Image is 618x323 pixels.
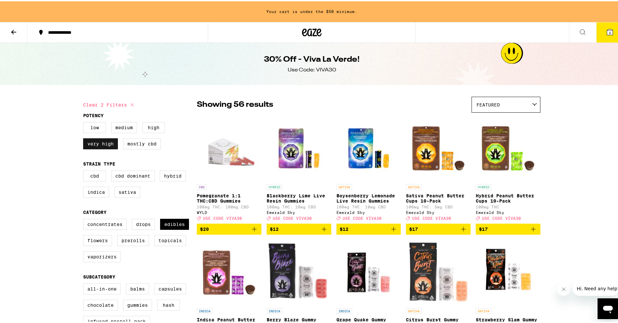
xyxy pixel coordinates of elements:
button: Add to bag [406,222,471,233]
label: Mostly CBD [123,137,161,148]
p: INDICA [267,307,282,313]
img: Emerald Sky - Blackberry Lime Live Resin Gummies [267,115,331,180]
label: CBD Dominant [111,169,155,180]
label: High [142,121,165,132]
label: Balms [126,282,149,293]
label: Concentrates [83,217,127,229]
p: SATIVA [406,307,422,313]
h1: 30% Off - Viva La Verde! [264,53,360,64]
img: Emerald Sky - Strawberry Slam Gummy [476,239,540,304]
legend: Subcategory [83,273,115,278]
span: $12 [340,225,348,230]
label: Prerolls [117,234,149,245]
p: Strawberry Slam Gummy [476,316,540,321]
div: Use Code: VIVA30 [288,65,336,72]
p: Sativa Peanut Butter Cups 10-Pack [406,192,471,202]
img: Emerald Sky - Grape Quake Gummy [336,239,401,304]
a: Open page for Hybrid Peanut Butter Cups 10-Pack from Emerald Sky [476,115,540,222]
button: Clear 2 filters [83,95,136,112]
label: Medium [111,121,137,132]
label: Indica [83,185,109,196]
label: Low [83,121,106,132]
p: 100mg THC [476,204,540,208]
img: Emerald Sky - Citrus Burst Gummy [406,239,471,304]
p: SATIVA [336,183,352,189]
label: Drops [132,217,155,229]
a: Open page for Sativa Peanut Butter Cups 10-Pack from Emerald Sky [406,115,471,222]
label: CBD [83,169,106,180]
legend: Category [83,208,107,214]
label: Sativa [114,185,140,196]
p: Showing 56 results [197,98,273,109]
legend: Potency [83,112,104,117]
label: Chocolate [83,298,118,309]
p: HYBRID [267,183,282,189]
div: Emerald Sky [336,209,401,213]
p: 100mg THC: 100mg CBD [197,204,261,208]
span: $17 [409,225,418,230]
p: 100mg THC: 10mg CBD [336,204,401,208]
span: USE CODE VIVA30 [412,215,451,219]
button: Add to bag [476,222,540,233]
label: All-In-One [83,282,121,293]
div: Emerald Sky [267,209,331,213]
span: USE CODE VIVA30 [343,215,382,219]
label: Capsules [154,282,186,293]
p: Berry Blaze Gummy [267,316,331,321]
img: WYLD - Pomegranate 1:1 THC:CBD Gummies [197,115,261,180]
img: Emerald Sky - Boysenberry Lemonade Live Resin Gummies [336,115,401,180]
div: WYLD [197,209,261,213]
p: Hybrid Peanut Butter Cups 10-Pack [476,192,540,202]
button: Add to bag [267,222,331,233]
img: Emerald Sky - Berry Blaze Gummy [267,239,331,304]
p: CBD [197,183,207,189]
label: Gummies [123,298,152,309]
span: $12 [270,225,279,230]
p: HYBRID [476,183,491,189]
button: Add to bag [336,222,401,233]
p: 100mg THC: 10mg CBD [267,204,331,208]
p: 100mg THC: 5mg CBD [406,204,471,208]
label: Flowers [83,234,112,245]
p: INDICA [197,307,212,313]
p: INDICA [336,307,352,313]
span: Featured [476,101,500,106]
label: Vaporizers [83,250,121,261]
span: USE CODE VIVA30 [482,215,521,219]
span: 2 [609,30,611,33]
span: USE CODE VIVA30 [273,215,312,219]
label: Hybrid [160,169,186,180]
p: Grape Quake Gummy [336,316,401,321]
span: Hi. Need any help? [4,5,47,10]
div: Emerald Sky [406,209,471,213]
p: Pomegranate 1:1 THC:CBD Gummies [197,192,261,202]
p: Blackberry Lime Live Resin Gummies [267,192,331,202]
a: Open page for Pomegranate 1:1 THC:CBD Gummies from WYLD [197,115,261,222]
img: Emerald Sky - Indica Peanut Butter Cups 10-Pack [197,239,261,304]
iframe: Close message [557,281,570,294]
a: Open page for Boysenberry Lemonade Live Resin Gummies from Emerald Sky [336,115,401,222]
img: Emerald Sky - Hybrid Peanut Butter Cups 10-Pack [476,115,540,180]
label: Very High [83,137,118,148]
button: Add to bag [197,222,261,233]
a: Open page for Blackberry Lime Live Resin Gummies from Emerald Sky [267,115,331,222]
p: SATIVA [476,307,491,313]
label: Topicals [154,234,186,245]
span: $17 [479,225,488,230]
p: Citrus Burst Gummy [406,316,471,321]
p: Boysenberry Lemonade Live Resin Gummies [336,192,401,202]
span: USE CODE VIVA30 [203,215,242,219]
div: Emerald Sky [476,209,540,213]
p: SATIVA [406,183,422,189]
legend: Strain Type [83,160,115,165]
img: Emerald Sky - Sativa Peanut Butter Cups 10-Pack [406,115,471,180]
label: Hash [157,298,180,309]
label: Edibles [160,217,189,229]
span: $20 [200,225,209,230]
